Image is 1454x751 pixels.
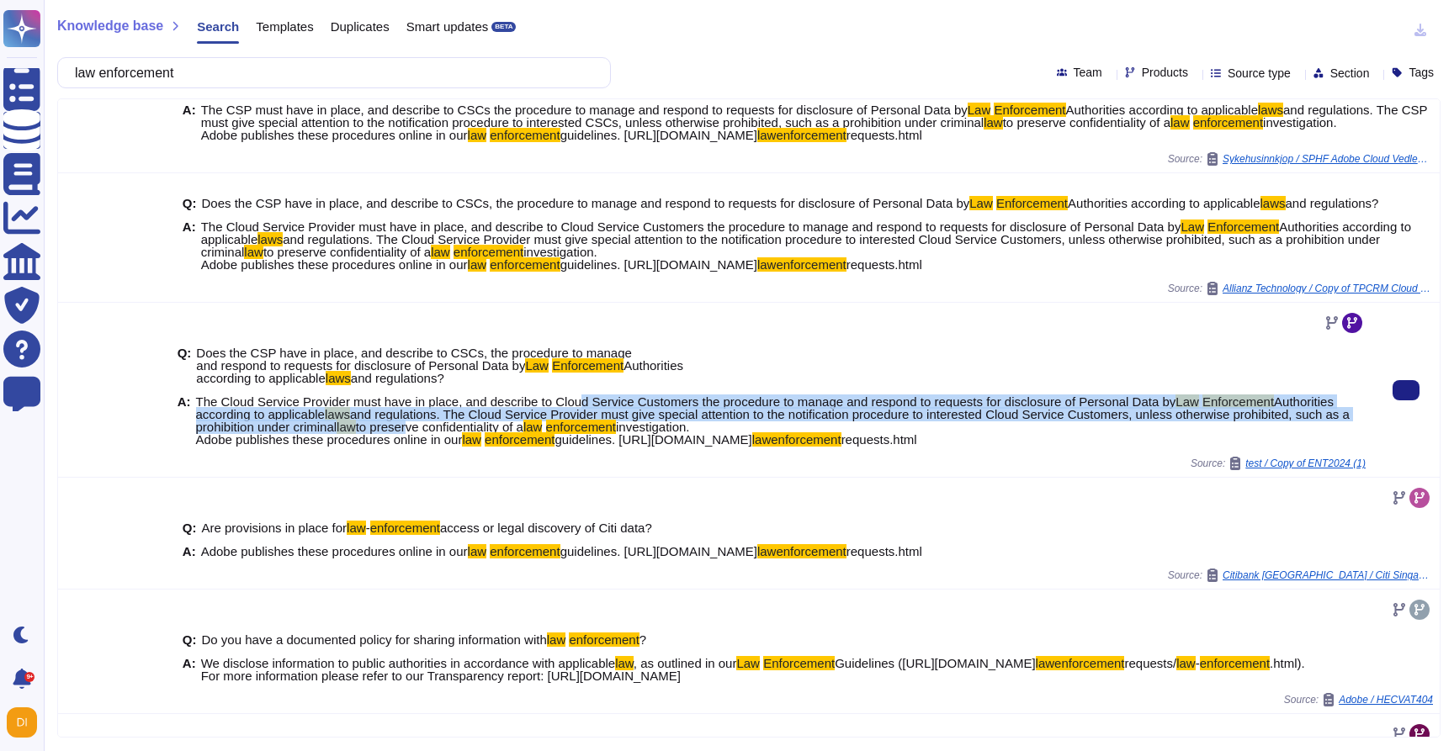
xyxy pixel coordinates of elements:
[757,257,846,272] mark: lawenforcement
[196,394,1334,421] span: Authorities according to applicable
[846,257,922,272] span: requests.html
[201,245,597,272] span: investigation. Adobe publishes these procedures online in our
[969,196,993,210] mark: Law
[201,103,1428,130] span: and regulations. The CSP must give special attention to the notification procedure to interested ...
[639,632,646,647] span: ?
[57,19,163,33] span: Knowledge base
[1191,457,1366,470] span: Source:
[1074,66,1102,78] span: Team
[984,115,1003,130] mark: law
[1228,67,1291,79] span: Source type
[347,521,366,535] mark: law
[201,103,968,117] span: The CSP must have in place, and describe to CSCs the procedure to manage and respond to requests ...
[1142,66,1188,78] span: Products
[490,544,560,558] mark: enforcement
[1223,154,1433,164] span: Sykehusinnkjop / SPHF Adobe Cloud Vedlegg A Sikkerhetsmatrisen for Sky RSPS v1.2
[555,432,751,447] span: guidelines. [URL][DOMAIN_NAME]
[1207,219,1279,234] mark: Enforcement
[462,432,481,447] mark: law
[201,544,468,558] span: Adobe publishes these procedures online in our
[440,521,652,535] span: access or legal discovery of Citi data?
[546,420,616,434] mark: enforcement
[196,407,1350,434] span: and regulations. The Cloud Service Provider must give special attention to the notification proce...
[196,420,690,447] span: investigation. Adobe publishes these procedures online in our
[331,20,390,33] span: Duplicates
[1200,656,1270,670] mark: enforcement
[178,346,192,384] b: Q:
[244,245,263,259] mark: law
[996,196,1068,210] mark: Enforcement
[202,632,547,647] span: Do you have a documented policy for sharing information with
[356,420,523,434] span: to preserve confidentiality of a
[1181,219,1204,234] mark: Law
[1286,196,1379,210] span: and regulations?
[1339,695,1433,705] span: Adobe / HECVAT404
[491,22,516,32] div: BETA
[454,245,523,259] mark: enforcement
[325,407,350,421] mark: laws
[7,707,37,738] img: user
[351,371,444,385] span: and regulations?
[525,358,549,373] mark: Law
[490,257,560,272] mark: enforcement
[1168,282,1433,295] span: Source:
[1176,656,1196,670] mark: law
[257,232,283,246] mark: laws
[485,432,555,447] mark: enforcement
[523,420,543,434] mark: law
[366,521,370,535] span: -
[406,20,489,33] span: Smart updates
[201,115,1337,142] span: investigation. Adobe publishes these procedures online in our
[841,432,917,447] span: requests.html
[3,704,49,741] button: user
[1202,394,1274,409] mark: Enforcement
[201,219,1181,234] span: The Cloud Service Provider must have in place, and describe to Cloud Service Customers the proced...
[736,656,760,670] mark: Law
[634,656,737,670] span: , as outlined in our
[197,20,239,33] span: Search
[196,346,632,373] span: Does the CSP have in place, and describe to CSCs, the procedure to manage and respond to requests...
[846,544,922,558] span: requests.html
[1168,152,1433,166] span: Source:
[846,128,922,142] span: requests.html
[202,521,348,535] span: Are provisions in place for
[256,20,313,33] span: Templates
[552,358,624,373] mark: Enforcement
[560,257,757,272] span: guidelines. [URL][DOMAIN_NAME]
[560,544,757,558] span: guidelines. [URL][DOMAIN_NAME]
[994,103,1065,117] mark: Enforcement
[468,257,487,272] mark: law
[1068,196,1260,210] span: Authorities according to applicable
[1330,67,1370,79] span: Section
[1284,693,1433,706] span: Source:
[547,632,566,647] mark: law
[1003,115,1170,130] span: to preserve confidentiality of a
[183,633,197,646] b: Q:
[24,672,34,682] div: 9+
[183,657,196,682] b: A:
[1036,656,1125,670] mark: lawenforcement
[1193,115,1263,130] mark: enforcement
[183,220,196,271] b: A:
[431,245,450,259] mark: law
[468,544,487,558] mark: law
[183,545,196,558] b: A:
[337,420,356,434] mark: law
[1124,656,1176,670] span: requests/
[66,58,593,87] input: Search a question or template...
[835,656,1035,670] span: Guidelines ([URL][DOMAIN_NAME]
[326,371,351,385] mark: laws
[178,395,191,446] b: A:
[763,656,835,670] mark: Enforcement
[1245,458,1366,468] span: test / Copy of ENT2024 (1)
[183,521,197,534] b: Q:
[263,245,431,259] span: to preserve confidentiality of a
[201,656,616,670] span: We disclose information to public authorities in accordance with applicable
[202,196,970,210] span: Does the CSP have in place, and describe to CSCs, the procedure to manage and respond to requests...
[370,521,440,535] mark: enforcement
[201,656,1305,683] span: .html). For more information please refer to our Transparency report: [URL][DOMAIN_NAME]
[201,232,1380,259] span: and regulations. The Cloud Service Provider must give special attention to the notification proce...
[1196,656,1200,670] span: -
[183,197,197,209] b: Q:
[1260,196,1286,210] mark: laws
